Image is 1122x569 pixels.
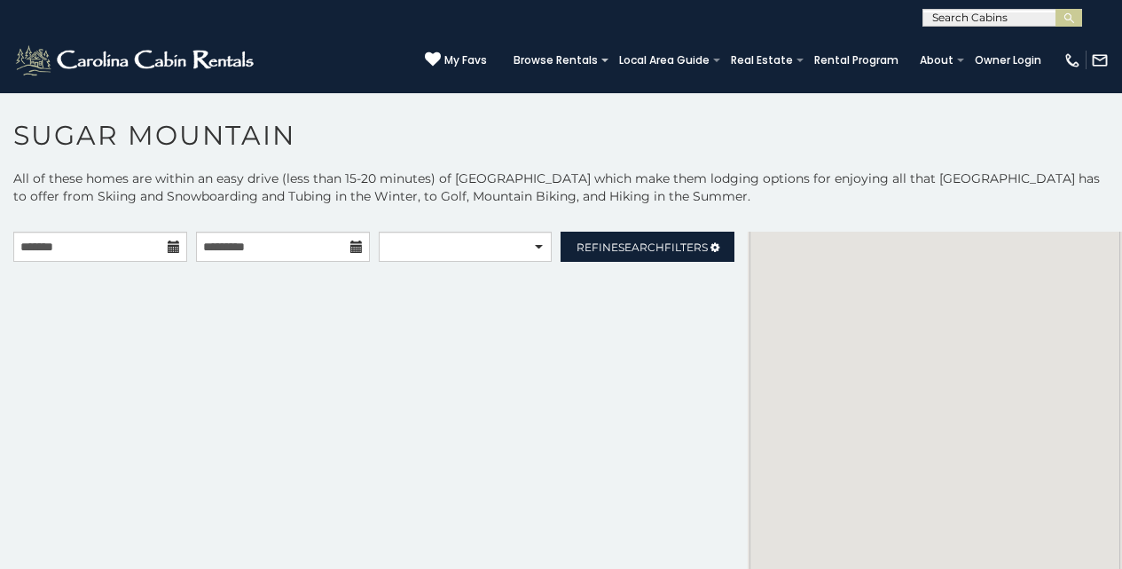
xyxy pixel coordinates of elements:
[505,48,607,73] a: Browse Rentals
[610,48,718,73] a: Local Area Guide
[805,48,907,73] a: Rental Program
[1063,51,1081,69] img: phone-regular-white.png
[911,48,962,73] a: About
[722,48,802,73] a: Real Estate
[561,232,734,262] a: RefineSearchFilters
[425,51,487,69] a: My Favs
[966,48,1050,73] a: Owner Login
[618,241,664,254] span: Search
[577,241,708,254] span: Refine Filters
[1091,51,1109,69] img: mail-regular-white.png
[444,52,487,68] span: My Favs
[13,43,259,78] img: White-1-2.png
